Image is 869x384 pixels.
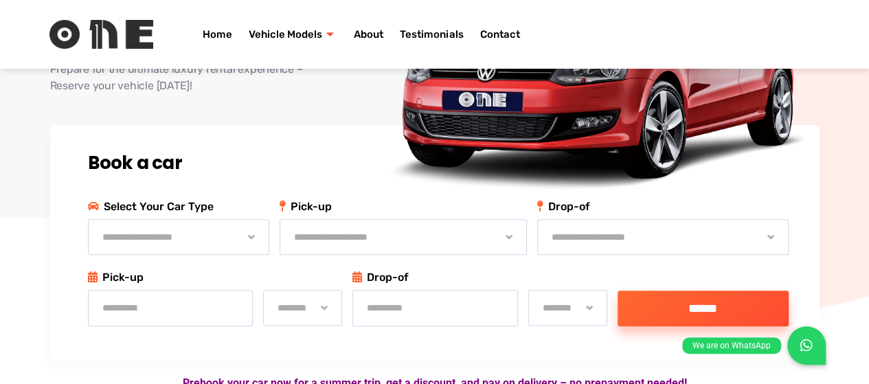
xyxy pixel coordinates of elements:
a: Testimonials [392,7,471,62]
img: Rent One Logo without Text [49,20,153,49]
a: Home [194,7,240,62]
p: Select Your Car Type [88,198,269,216]
a: Vehicle Models [240,7,346,62]
div: We are on WhatsApp [682,337,781,354]
p: Pick-up [88,269,343,286]
p: Drop-of [352,269,607,286]
a: We are on WhatsApp [787,326,826,365]
h2: Book a car [88,153,789,174]
a: About [346,7,392,62]
p: Prepare for the ultimate luxury rental experience – Reserve your vehicle [DATE]! [50,61,455,94]
a: Contact [471,7,528,62]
